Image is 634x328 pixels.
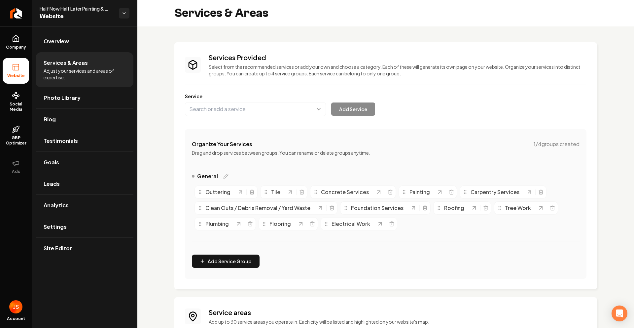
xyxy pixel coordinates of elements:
div: Roofing [436,204,471,212]
p: Drag and drop services between groups. You can rename or delete groups anytime. [192,149,580,156]
span: Leads [44,180,60,188]
div: Guttering [197,188,237,196]
div: Plumbing [197,220,235,228]
button: Ads [3,154,29,180]
span: Guttering [205,188,230,196]
a: Photo Library [36,87,133,108]
span: Half Now Half Later Painting & Remodeling LLC [40,5,114,12]
span: Plumbing [205,220,229,228]
span: Analytics [44,201,69,209]
span: 1 / 4 groups created [534,140,580,148]
a: Site Editor [36,238,133,259]
div: Open Intercom Messenger [612,306,627,321]
span: Settings [44,223,67,231]
a: Analytics [36,195,133,216]
h4: Organize Your Services [192,140,252,148]
div: Electrical Work [324,220,377,228]
span: GBP Optimizer [3,135,29,146]
span: Website [40,12,114,21]
p: Add up to 30 service areas you operate in. Each city will be listed and highlighted on your websi... [209,318,586,325]
a: Overview [36,31,133,52]
span: Website [5,73,27,78]
span: Carpentry Services [471,188,519,196]
div: Painting [402,188,437,196]
h3: Services Provided [209,53,586,62]
span: Concrete Services [321,188,369,196]
span: Company [3,45,29,50]
span: Painting [409,188,430,196]
a: Blog [36,109,133,130]
span: General [197,172,218,180]
a: Social Media [3,86,29,117]
div: Tile [263,188,287,196]
button: Open user button [9,300,22,313]
span: Foundation Services [351,204,404,212]
a: GBP Optimizer [3,120,29,151]
div: Foundation Services [343,204,410,212]
span: Clean Outs / Debris Removal / Yard Waste [205,204,310,212]
h2: Services & Areas [174,7,268,20]
p: Select from the recommended services or add your own and choose a category. Each of these will ge... [209,63,586,77]
a: Testimonials [36,130,133,151]
span: Ads [9,169,23,174]
a: Leads [36,173,133,194]
span: Tile [271,188,280,196]
h3: Service areas [209,308,586,317]
span: Blog [44,115,56,123]
span: Services & Areas [44,59,88,67]
span: Roofing [444,204,464,212]
span: Testimonials [44,137,78,145]
span: Adjust your services and areas of expertise. [44,67,125,81]
div: Tree Work [497,204,538,212]
img: Rebolt Logo [10,8,22,19]
span: Overview [44,37,69,45]
div: Clean Outs / Debris Removal / Yard Waste [197,204,317,212]
div: Flooring [262,220,298,228]
button: Add Service Group [192,255,260,268]
span: Account [7,316,25,321]
span: Site Editor [44,244,72,252]
span: Photo Library [44,94,81,102]
label: Service [185,93,586,100]
span: Tree Work [505,204,531,212]
img: James Shamoun [9,300,22,313]
div: Concrete Services [313,188,375,196]
a: Settings [36,216,133,237]
span: Flooring [269,220,291,228]
a: Goals [36,152,133,173]
span: Goals [44,158,59,166]
span: Social Media [3,102,29,112]
span: Electrical Work [332,220,370,228]
div: Carpentry Services [463,188,526,196]
a: Company [3,29,29,55]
